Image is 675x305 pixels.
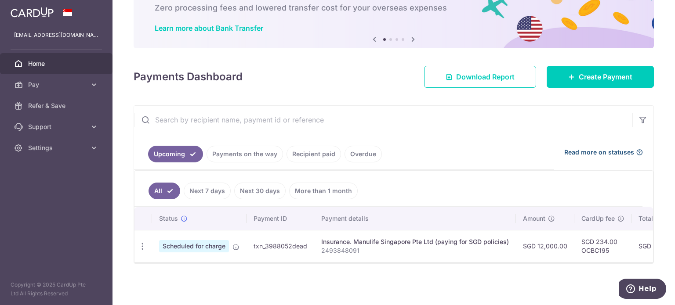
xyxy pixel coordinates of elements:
[424,66,536,88] a: Download Report
[149,183,180,199] a: All
[14,31,98,39] p: [EMAIL_ADDRESS][DOMAIN_NAME]
[148,146,203,162] a: Upcoming
[314,207,516,230] th: Payment details
[247,207,314,230] th: Payment ID
[516,230,574,262] td: SGD 12,000.00
[28,101,86,110] span: Refer & Save
[207,146,283,162] a: Payments on the way
[581,214,615,223] span: CardUp fee
[134,106,632,134] input: Search by recipient name, payment id or reference
[456,72,515,82] span: Download Report
[523,214,545,223] span: Amount
[159,214,178,223] span: Status
[159,240,229,252] span: Scheduled for charge
[619,279,666,301] iframe: Opens a widget where you can find more information
[20,6,38,14] span: Help
[289,183,358,199] a: More than 1 month
[564,148,634,157] span: Read more on statuses
[247,230,314,262] td: txn_3988052dead
[155,3,633,13] h6: Zero processing fees and lowered transfer cost for your overseas expenses
[547,66,654,88] a: Create Payment
[28,59,86,68] span: Home
[564,148,643,157] a: Read more on statuses
[639,214,668,223] span: Total amt.
[321,246,509,255] p: 2493848091
[155,24,263,32] a: Learn more about Bank Transfer
[28,80,86,89] span: Pay
[345,146,382,162] a: Overdue
[574,230,631,262] td: SGD 234.00 OCBC195
[579,72,632,82] span: Create Payment
[234,183,286,199] a: Next 30 days
[28,122,86,131] span: Support
[11,7,54,18] img: CardUp
[287,146,341,162] a: Recipient paid
[134,69,243,85] h4: Payments Dashboard
[321,237,509,246] div: Insurance. Manulife Singapore Pte Ltd (paying for SGD policies)
[28,144,86,152] span: Settings
[184,183,231,199] a: Next 7 days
